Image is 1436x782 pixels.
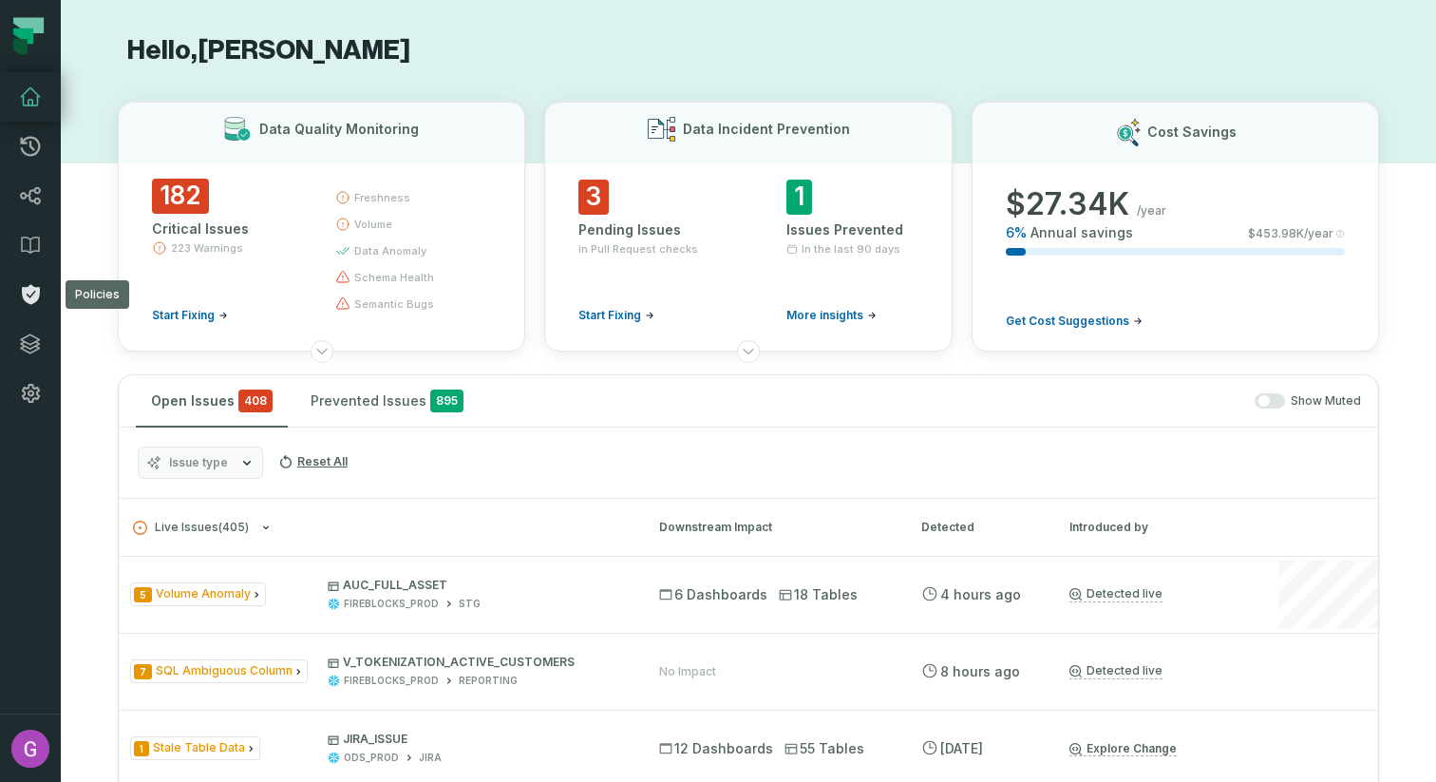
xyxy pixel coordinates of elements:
span: Issue Type [130,659,308,683]
h3: Data Incident Prevention [683,120,850,139]
span: Get Cost Suggestions [1006,314,1129,329]
a: More insights [786,308,877,323]
relative-time: Sep 17, 2025, 4:39 AM GMT+3 [940,663,1020,679]
span: Severity [134,664,152,679]
img: avatar of Guy Abramov [11,730,49,768]
span: Start Fixing [152,308,215,323]
div: REPORTING [459,674,518,688]
a: Start Fixing [152,308,228,323]
button: Prevented Issues [295,375,479,427]
a: Get Cost Suggestions [1006,314,1143,329]
span: 12 Dashboards [659,739,773,758]
span: Live Issues ( 405 ) [133,521,249,535]
span: Start Fixing [578,308,641,323]
span: 223 Warnings [171,240,243,256]
span: freshness [354,190,410,205]
button: Data Incident Prevention3Pending Issuesin Pull Request checksStart Fixing1Issues PreventedIn the ... [544,102,952,352]
p: V_TOKENIZATION_ACTIVE_CUSTOMERS [328,655,624,670]
span: 182 [152,179,209,214]
span: data anomaly [354,243,426,258]
button: Data Quality Monitoring182Critical Issues223 WarningsStart Fixingfreshnessvolumedata anomalyschem... [118,102,525,352]
button: Open Issues [136,375,288,427]
h3: Data Quality Monitoring [259,120,419,139]
button: Issue type [138,447,263,479]
span: semantic bugs [354,296,434,312]
div: Introduced by [1069,519,1240,536]
div: Downstream Impact [659,519,887,536]
div: Detected [921,519,1035,536]
span: Annual savings [1030,223,1133,242]
span: schema health [354,270,434,285]
p: JIRA_ISSUE [328,732,624,747]
span: Severity [134,587,152,602]
div: Issues Prevented [786,220,918,239]
h1: Hello, [PERSON_NAME] [118,34,1379,67]
div: Show Muted [486,393,1361,410]
span: Issue Type [130,582,266,606]
button: Reset All [271,447,355,477]
a: Explore Change [1069,741,1177,756]
span: 55 Tables [784,739,864,758]
span: 1 [786,180,812,215]
button: Cost Savings$27.34K/year6%Annual savings$453.98K/yearGet Cost Suggestions [972,102,1379,352]
span: 18 Tables [779,585,858,604]
div: No Impact [659,664,716,679]
span: More insights [786,308,863,323]
span: critical issues and errors combined [238,390,273,412]
span: 6 Dashboards [659,585,767,604]
relative-time: Sep 17, 2025, 8:09 AM GMT+3 [940,586,1021,602]
span: 6 % [1006,223,1027,242]
span: Issue type [169,455,228,470]
div: Pending Issues [578,220,710,239]
a: Detected live [1069,586,1162,602]
span: /year [1137,203,1166,219]
span: $ 27.34K [1006,185,1129,223]
button: Live Issues(405) [133,521,625,535]
span: in Pull Request checks [578,241,698,257]
span: 895 [430,390,463,412]
h3: Cost Savings [1147,123,1237,142]
span: $ 453.98K /year [1248,226,1333,241]
span: Issue Type [130,736,260,760]
div: STG [459,597,481,611]
div: Critical Issues [152,219,301,238]
p: AUC_FULL_ASSET [328,578,624,593]
div: ODS_PROD [344,751,399,765]
a: Start Fixing [578,308,654,323]
div: Policies [66,280,129,309]
div: JIRA [419,751,442,765]
span: In the last 90 days [802,241,900,257]
a: Detected live [1069,663,1162,679]
span: volume [354,217,392,232]
div: FIREBLOCKS_PROD [344,674,439,688]
relative-time: Sep 15, 2025, 8:52 AM GMT+3 [940,740,983,756]
span: 3 [578,180,609,215]
div: FIREBLOCKS_PROD [344,597,439,611]
span: Severity [134,741,149,756]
